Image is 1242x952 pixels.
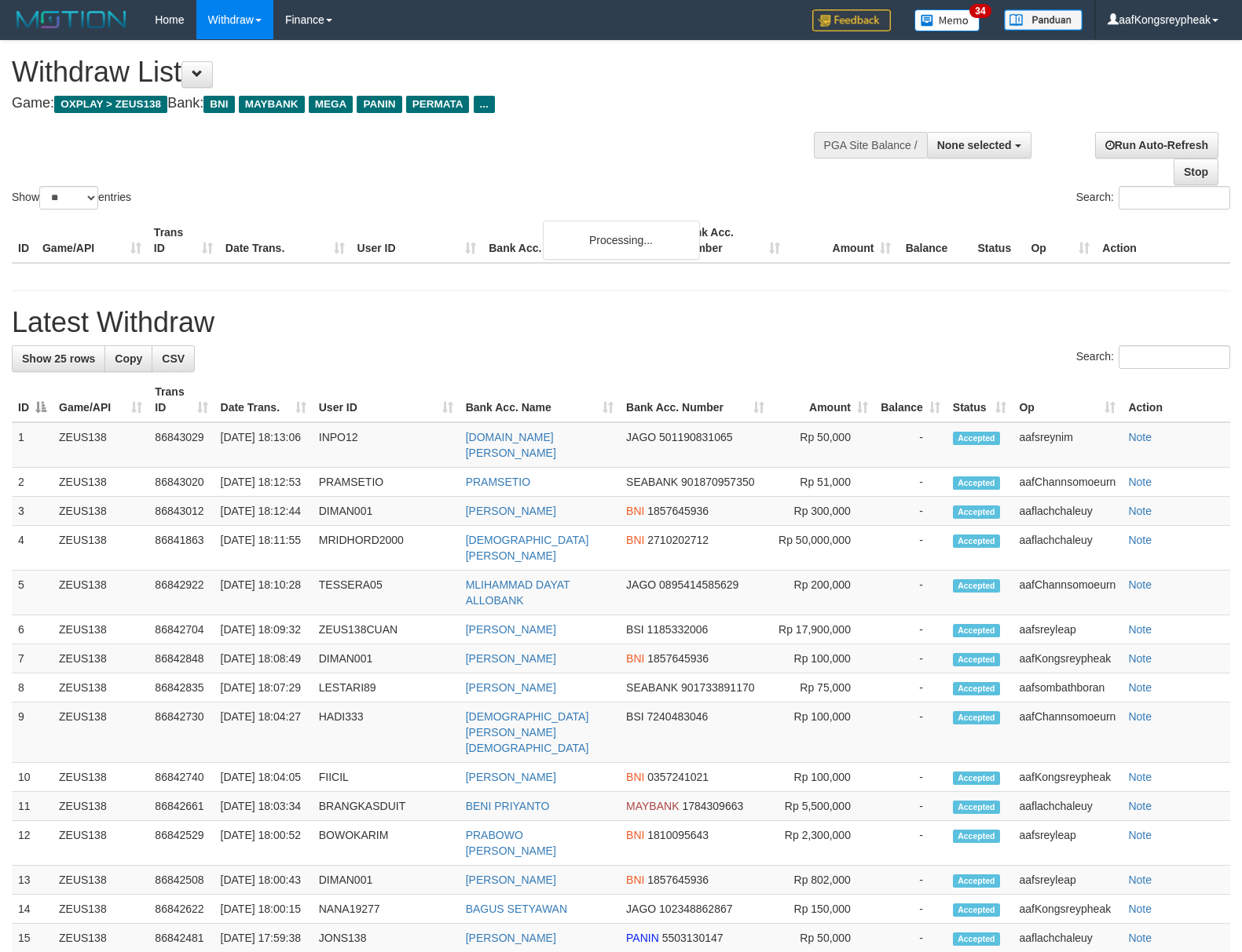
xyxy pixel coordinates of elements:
[466,505,556,517] a: [PERSON_NAME]
[874,866,947,895] td: -
[786,218,898,263] th: Amount
[148,792,214,821] td: 86842661
[214,673,313,702] td: [DATE] 18:07:29
[1128,505,1152,517] a: Note
[1004,9,1083,31] img: panduan.png
[482,218,674,263] th: Bank Acc. Name
[874,571,947,615] td: -
[626,710,644,723] span: BSI
[771,763,874,792] td: Rp 100,000
[53,497,148,526] td: ZEUS138
[897,218,971,263] th: Balance
[681,681,754,694] span: Copy 901733891170 to clipboard
[662,932,724,944] span: Copy 5503130147 to clipboard
[351,218,483,263] th: User ID
[12,345,105,372] a: Show 25 rows
[659,578,738,591] span: Copy 0895414585629 to clipboard
[115,352,142,365] span: Copy
[1013,644,1122,673] td: aafKongsreypheak
[12,763,53,792] td: 10
[466,903,567,915] a: BAGUS SETYAWAN
[466,771,556,783] a: [PERSON_NAME]
[953,682,1000,695] span: Accepted
[953,476,1000,490] span: Accepted
[771,497,874,526] td: Rp 300,000
[620,378,771,422] th: Bank Acc. Number: activate to sort column ascending
[626,903,656,915] span: JAGO
[313,763,460,792] td: FIICIL
[953,932,1000,946] span: Accepted
[214,792,313,821] td: [DATE] 18:03:34
[148,497,214,526] td: 86843012
[460,378,620,422] th: Bank Acc. Name: activate to sort column ascending
[953,874,1000,888] span: Accepted
[214,422,313,468] td: [DATE] 18:13:06
[406,96,470,113] span: PERMATA
[1128,710,1152,723] a: Note
[771,378,874,422] th: Amount: activate to sort column ascending
[626,534,644,546] span: BNI
[53,468,148,497] td: ZEUS138
[626,800,679,812] span: MAYBANK
[647,829,709,841] span: Copy 1810095643 to clipboard
[12,57,812,88] h1: Withdraw List
[148,571,214,615] td: 86842922
[814,132,927,159] div: PGA Site Balance /
[53,526,148,571] td: ZEUS138
[927,132,1031,159] button: None selected
[53,702,148,763] td: ZEUS138
[647,710,709,723] span: Copy 7240483046 to clipboard
[214,702,313,763] td: [DATE] 18:04:27
[771,422,874,468] td: Rp 50,000
[466,534,589,562] a: [DEMOGRAPHIC_DATA][PERSON_NAME]
[1128,800,1152,812] a: Note
[953,903,1000,917] span: Accepted
[1013,673,1122,702] td: aafsombathboran
[466,800,550,812] a: BENI PRIYANTO
[53,571,148,615] td: ZEUS138
[1013,615,1122,644] td: aafsreyleap
[148,673,214,702] td: 86842835
[647,534,709,546] span: Copy 2710202712 to clipboard
[626,505,644,517] span: BNI
[1128,578,1152,591] a: Note
[239,96,305,113] span: MAYBANK
[682,800,743,812] span: Copy 1784309663 to clipboard
[647,874,709,886] span: Copy 1857645936 to clipboard
[543,221,700,260] div: Processing...
[148,378,214,422] th: Trans ID: activate to sort column ascending
[466,652,556,665] a: [PERSON_NAME]
[1013,497,1122,526] td: aaflachchaleuy
[466,874,556,886] a: [PERSON_NAME]
[874,763,947,792] td: -
[214,644,313,673] td: [DATE] 18:08:49
[12,821,53,866] td: 12
[148,866,214,895] td: 86842508
[313,866,460,895] td: DIMAN001
[474,96,495,113] span: ...
[874,821,947,866] td: -
[12,895,53,924] td: 14
[214,468,313,497] td: [DATE] 18:12:53
[771,673,874,702] td: Rp 75,000
[214,821,313,866] td: [DATE] 18:00:52
[1128,874,1152,886] a: Note
[214,895,313,924] td: [DATE] 18:00:15
[214,866,313,895] td: [DATE] 18:00:43
[466,476,530,488] a: PRAMSETIO
[771,571,874,615] td: Rp 200,000
[953,432,1000,445] span: Accepted
[1128,681,1152,694] a: Note
[39,186,98,210] select: Showentries
[626,681,678,694] span: SEABANK
[53,895,148,924] td: ZEUS138
[12,218,36,263] th: ID
[12,422,53,468] td: 1
[1013,571,1122,615] td: aafChannsomoeurn
[148,526,214,571] td: 86841863
[313,571,460,615] td: TESSERA05
[971,218,1024,263] th: Status
[1013,422,1122,468] td: aafsreynim
[647,505,709,517] span: Copy 1857645936 to clipboard
[12,497,53,526] td: 3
